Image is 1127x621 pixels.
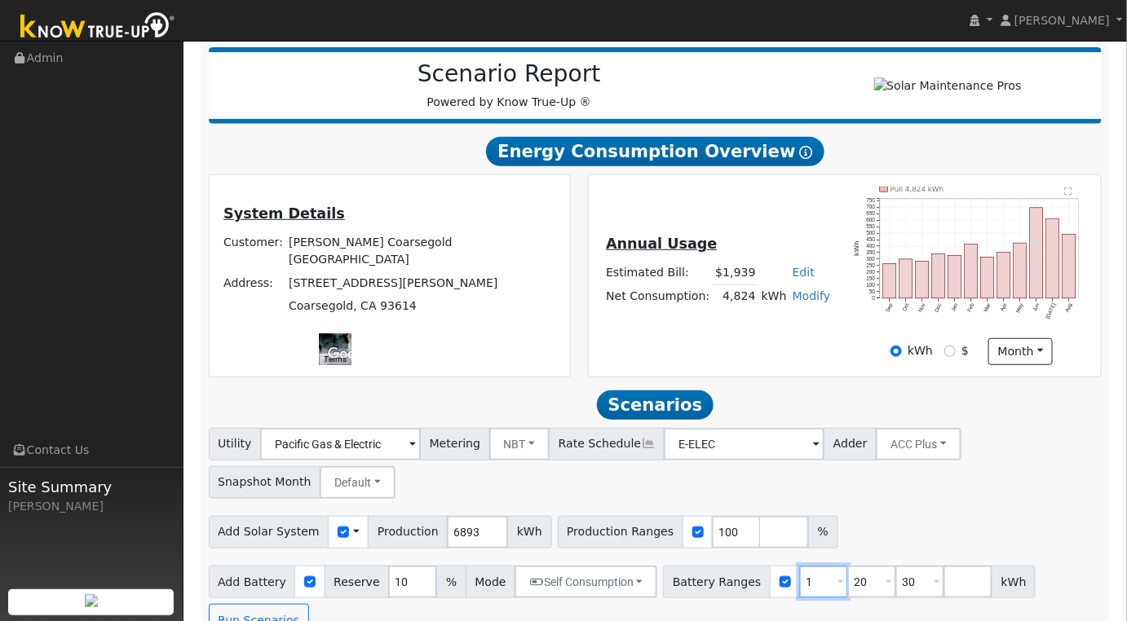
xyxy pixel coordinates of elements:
[1063,235,1076,298] rect: onclick=""
[1014,14,1110,27] span: [PERSON_NAME]
[808,516,838,548] span: %
[286,294,559,317] td: Coarsegold, CA 93614
[800,146,813,159] i: Show Help
[758,284,789,308] td: kWh
[883,264,896,298] rect: onclick=""
[908,342,933,359] label: kWh
[324,355,347,363] a: Terms (opens in new tab)
[420,428,490,460] span: Metering
[944,346,956,357] input: $
[558,516,683,548] span: Production Ranges
[225,60,793,88] h2: Scenario Report
[866,262,875,268] text: 250
[866,217,875,222] text: 600
[664,428,824,460] input: Select a Rate Schedule
[603,284,713,308] td: Net Consumption:
[891,185,944,193] text: Pull 4,824 kWh
[934,302,944,314] text: Dec
[1014,243,1027,298] rect: onclick=""
[1046,218,1059,298] rect: onclick=""
[489,428,550,460] button: NBT
[876,428,961,460] button: ACC Plus
[965,244,978,299] rect: onclick=""
[869,288,876,294] text: 50
[713,284,758,308] td: 4,824
[549,428,665,460] span: Rate Schedule
[324,344,378,365] img: Google
[325,566,390,598] span: Reserve
[597,390,714,420] span: Scenarios
[899,259,913,298] rect: onclick=""
[966,302,975,313] text: Feb
[436,566,466,598] span: %
[85,594,98,607] img: retrieve
[209,516,329,548] span: Add Solar System
[286,231,559,271] td: [PERSON_NAME] Coarsegold [GEOGRAPHIC_DATA]
[873,295,876,301] text: 0
[466,566,515,598] span: Mode
[853,241,860,257] text: kWh
[209,466,321,499] span: Snapshot Month
[1015,302,1026,315] text: May
[663,566,771,598] span: Battery Ranges
[917,302,927,314] text: Nov
[874,77,1022,95] img: Solar Maintenance Pros
[992,566,1036,598] span: kWh
[981,258,994,298] rect: onclick=""
[606,236,717,252] u: Annual Usage
[223,205,345,222] u: System Details
[221,231,286,271] td: Customer:
[1065,187,1072,196] text: 
[916,262,929,298] rect: onclick=""
[866,249,875,255] text: 350
[866,275,875,281] text: 150
[988,338,1053,366] button: month
[603,262,713,285] td: Estimated Bill:
[961,342,969,359] label: $
[866,230,875,236] text: 500
[950,302,959,313] text: Jan
[1030,208,1043,298] rect: onclick=""
[866,204,875,209] text: 700
[368,516,448,548] span: Production
[713,262,758,285] td: $1,939
[885,302,895,314] text: Sep
[866,269,875,275] text: 200
[324,344,378,365] a: Open this area in Google Maps (opens a new window)
[1064,302,1074,314] text: Aug
[209,428,262,460] span: Utility
[260,428,421,460] input: Select a Utility
[866,210,875,216] text: 650
[1045,302,1058,320] text: [DATE]
[866,243,875,249] text: 400
[1000,302,1010,313] text: Apr
[8,498,175,515] div: [PERSON_NAME]
[997,253,1010,298] rect: onclick=""
[948,256,961,298] rect: onclick=""
[866,282,875,288] text: 100
[8,476,175,498] span: Site Summary
[515,566,657,598] button: Self Consumption
[793,266,815,279] a: Edit
[793,289,831,302] a: Modify
[824,428,877,460] span: Adder
[217,60,802,111] div: Powered by Know True-Up ®
[507,516,551,548] span: kWh
[901,302,910,312] text: Oct
[866,256,875,262] text: 300
[866,223,875,229] text: 550
[1032,302,1041,313] text: Jun
[12,9,183,46] img: Know True-Up
[866,197,875,203] text: 750
[209,566,296,598] span: Add Battery
[320,466,396,499] button: Default
[221,271,286,294] td: Address:
[866,236,875,242] text: 450
[891,346,902,357] input: kWh
[286,271,559,294] td: [STREET_ADDRESS][PERSON_NAME]
[486,137,824,166] span: Energy Consumption Overview
[983,302,992,314] text: Mar
[932,254,945,298] rect: onclick=""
